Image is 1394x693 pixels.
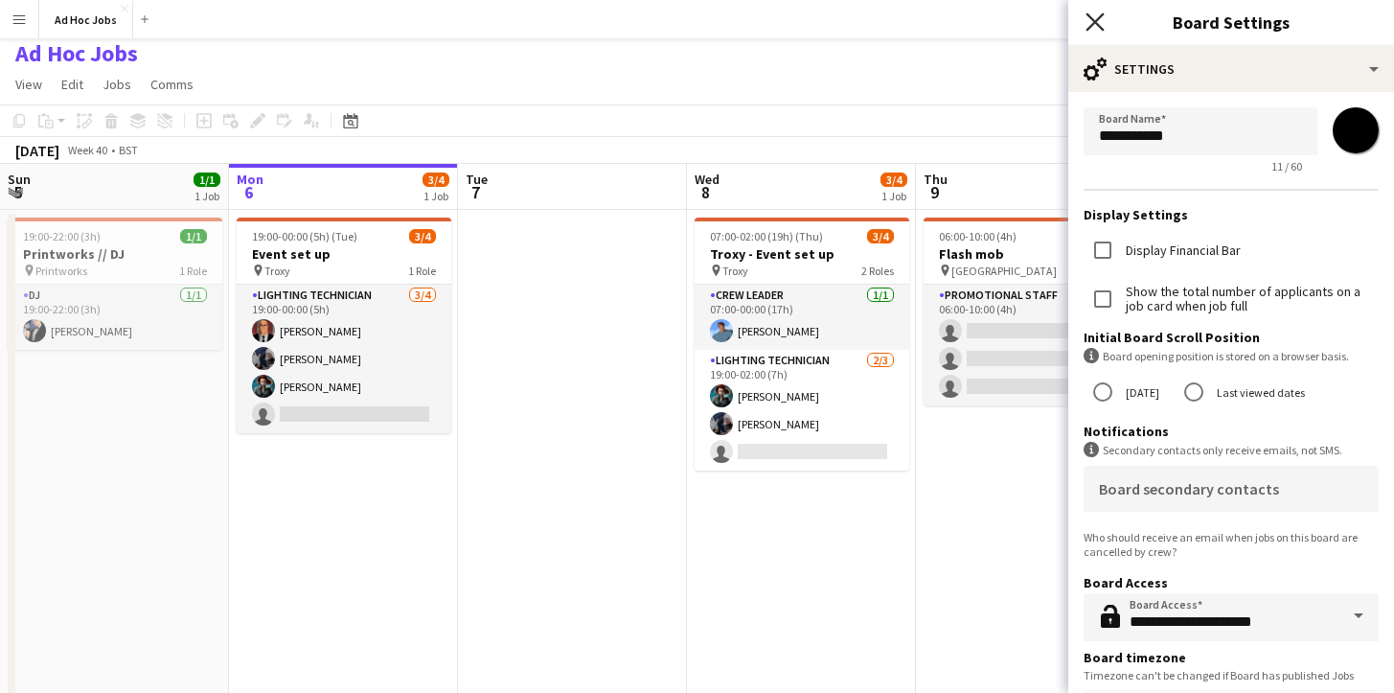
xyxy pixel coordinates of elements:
h3: Board timezone [1084,649,1379,666]
span: Thu [924,171,948,188]
span: Troxy [264,264,290,278]
app-card-role: Lighting technician2/319:00-02:00 (7h)[PERSON_NAME][PERSON_NAME] [695,350,909,471]
span: 07:00-02:00 (19h) (Thu) [710,229,823,243]
label: Show the total number of applicants on a job card when job full [1122,285,1379,313]
span: Week 40 [63,143,111,157]
span: 06:00-10:00 (4h) [939,229,1017,243]
h3: Event set up [237,245,451,263]
span: 19:00-22:00 (3h) [23,229,101,243]
span: 1 Role [408,264,436,278]
span: 11 / 60 [1256,159,1317,173]
span: View [15,76,42,93]
div: [DATE] [15,141,59,160]
h3: Board Settings [1068,10,1394,35]
app-job-card: 19:00-22:00 (3h)1/1Printworks // DJ Printworks1 RoleDJ1/119:00-22:00 (3h)[PERSON_NAME] [8,218,222,350]
span: Wed [695,171,720,188]
div: 1 Job [194,189,219,203]
h3: Board Access [1084,574,1379,591]
div: Timezone can't be changed if Board has published Jobs [1084,668,1379,682]
span: 3/4 [867,229,894,243]
div: Who should receive an email when jobs on this board are cancelled by crew? [1084,530,1379,559]
span: 2 Roles [861,264,894,278]
span: [GEOGRAPHIC_DATA] [951,264,1057,278]
span: 1/1 [180,229,207,243]
a: Comms [143,72,201,97]
span: Edit [61,76,83,93]
span: Troxy [722,264,748,278]
h3: Printworks // DJ [8,245,222,263]
span: 1 Role [179,264,207,278]
div: Settings [1068,46,1394,92]
div: 1 Job [423,189,448,203]
h3: Troxy - Event set up [695,245,909,263]
div: Board opening position is stored on a browser basis. [1084,348,1379,364]
label: Display Financial Bar [1122,243,1241,258]
span: 6 [234,181,263,203]
app-card-role: Lighting technician3/419:00-00:00 (5h)[PERSON_NAME][PERSON_NAME][PERSON_NAME] [237,285,451,433]
label: Last viewed dates [1213,378,1305,407]
span: 3/4 [423,173,449,187]
a: Edit [54,72,91,97]
span: 3/4 [409,229,436,243]
app-job-card: 07:00-02:00 (19h) (Thu)3/4Troxy - Event set up Troxy2 RolesCrew Leader1/107:00-00:00 (17h)[PERSON... [695,218,909,471]
h3: Notifications [1084,423,1379,440]
span: Comms [150,76,194,93]
span: Jobs [103,76,131,93]
span: 7 [463,181,488,203]
span: Sun [8,171,31,188]
h3: Display Settings [1084,206,1379,223]
span: 8 [692,181,720,203]
h3: Initial Board Scroll Position [1084,329,1379,346]
mat-label: Board secondary contacts [1099,479,1279,498]
span: 5 [5,181,31,203]
app-job-card: 19:00-00:00 (5h) (Tue)3/4Event set up Troxy1 RoleLighting technician3/419:00-00:00 (5h)[PERSON_NA... [237,218,451,433]
div: 1 Job [881,189,906,203]
app-card-role: Promotional Staff0/306:00-10:00 (4h) [924,285,1138,405]
span: Mon [237,171,263,188]
app-job-card: 06:00-10:00 (4h)0/3Flash mob [GEOGRAPHIC_DATA]1 RolePromotional Staff0/306:00-10:00 (4h) [924,218,1138,405]
span: 19:00-00:00 (5h) (Tue) [252,229,357,243]
a: View [8,72,50,97]
button: Ad Hoc Jobs [39,1,133,38]
h1: Ad Hoc Jobs [15,39,138,68]
span: 9 [921,181,948,203]
app-card-role: DJ1/119:00-22:00 (3h)[PERSON_NAME] [8,285,222,350]
div: Secondary contacts only receive emails, not SMS. [1084,442,1379,458]
span: 1/1 [194,173,220,187]
h3: Flash mob [924,245,1138,263]
span: Tue [466,171,488,188]
span: 3/4 [880,173,907,187]
div: BST [119,143,138,157]
app-card-role: Crew Leader1/107:00-00:00 (17h)[PERSON_NAME] [695,285,909,350]
label: [DATE] [1122,378,1159,407]
span: Printworks [35,264,87,278]
a: Jobs [95,72,139,97]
